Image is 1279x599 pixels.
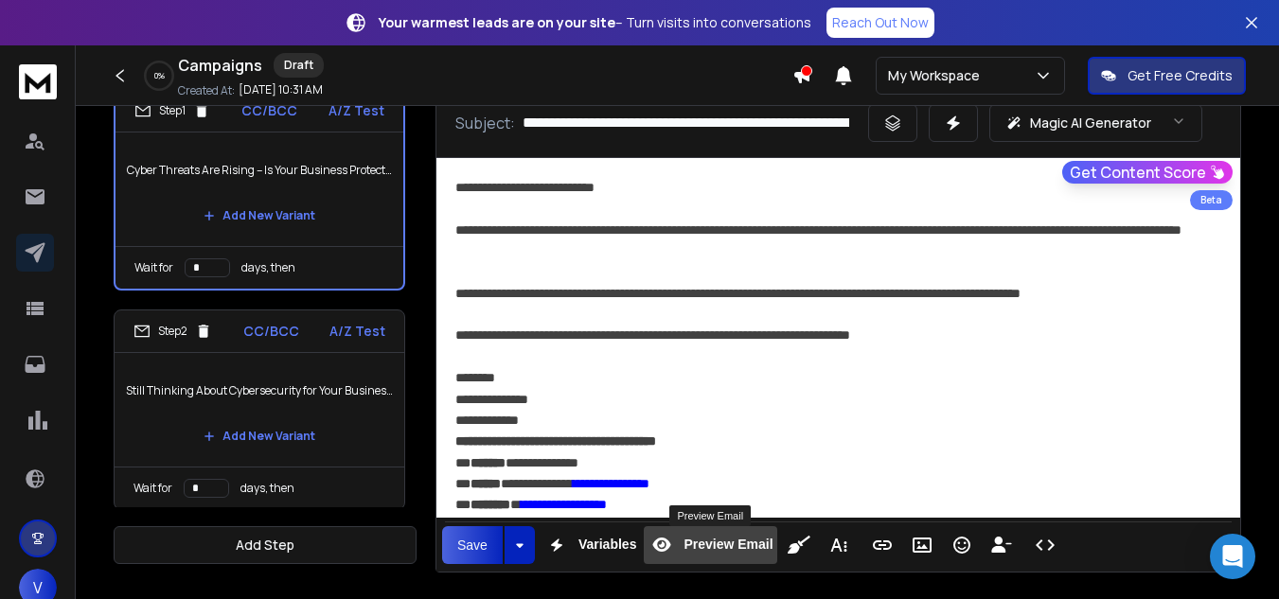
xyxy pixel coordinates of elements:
[379,13,615,31] strong: Your warmest leads are on your site
[274,53,324,78] div: Draft
[781,526,817,564] button: Clean HTML
[329,101,384,120] p: A/Z Test
[188,197,330,235] button: Add New Variant
[178,54,262,77] h1: Campaigns
[329,322,385,341] p: A/Z Test
[1030,114,1151,132] p: Magic AI Generator
[904,526,940,564] button: Insert Image (Ctrl+P)
[1210,534,1255,579] div: Open Intercom Messenger
[114,88,405,291] li: Step1CC/BCCA/Z TestCyber Threats Are Rising – Is Your Business Protected? {{co}}Add New VariantWa...
[669,505,751,526] div: Preview Email
[126,364,393,417] p: Still Thinking About Cybersecurity for Your Business?
[1062,161,1233,184] button: Get Content Score
[864,526,900,564] button: Insert Link (Ctrl+K)
[178,83,235,98] p: Created At:
[821,526,857,564] button: More Text
[455,112,515,134] p: Subject:
[1128,66,1233,85] p: Get Free Credits
[134,102,210,119] div: Step 1
[241,260,295,275] p: days, then
[539,526,641,564] button: Variables
[826,8,934,38] a: Reach Out Now
[379,13,811,32] p: – Turn visits into conversations
[188,417,330,455] button: Add New Variant
[989,104,1202,142] button: Magic AI Generator
[133,481,172,496] p: Wait for
[134,260,173,275] p: Wait for
[19,64,57,99] img: logo
[984,526,1020,564] button: Insert Unsubscribe Link
[644,526,776,564] button: Preview Email
[240,481,294,496] p: days, then
[944,526,980,564] button: Emoticons
[127,144,392,197] p: Cyber Threats Are Rising – Is Your Business Protected? {{co}}
[133,323,212,340] div: Step 2
[442,526,503,564] button: Save
[239,82,323,97] p: [DATE] 10:31 AM
[680,537,776,553] span: Preview Email
[888,66,987,85] p: My Workspace
[241,101,297,120] p: CC/BCC
[114,309,405,510] li: Step2CC/BCCA/Z TestStill Thinking About Cybersecurity for Your Business?Add New VariantWait forda...
[575,537,641,553] span: Variables
[1027,526,1063,564] button: Code View
[1088,57,1246,95] button: Get Free Credits
[832,13,929,32] p: Reach Out Now
[1190,190,1233,210] div: Beta
[243,322,299,341] p: CC/BCC
[114,526,417,564] button: Add Step
[154,70,165,81] p: 0 %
